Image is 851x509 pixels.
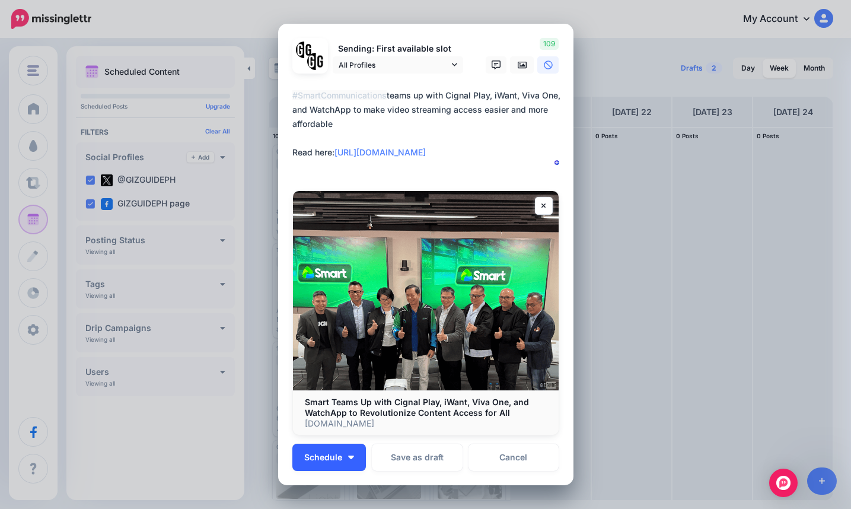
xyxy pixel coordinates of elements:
[540,38,559,50] span: 109
[293,191,559,390] img: Smart Teams Up with Cignal Play, iWant, Viva One, and WatchApp to Revolutionize Content Access fo...
[292,88,565,174] textarea: To enrich screen reader interactions, please activate Accessibility in Grammarly extension settings
[292,88,565,160] div: teams up with Cignal Play, iWant, Viva One, and WatchApp to make video streaming access easier an...
[296,42,313,59] img: 353459792_649996473822713_4483302954317148903_n-bsa138318.png
[304,453,342,462] span: Schedule
[769,469,798,497] div: Open Intercom Messenger
[307,53,324,70] img: JT5sWCfR-79925.png
[468,444,559,471] a: Cancel
[372,444,463,471] button: Save as draft
[292,444,366,471] button: Schedule
[339,59,449,71] span: All Profiles
[305,418,547,429] p: [DOMAIN_NAME]
[305,397,529,418] b: Smart Teams Up with Cignal Play, iWant, Viva One, and WatchApp to Revolutionize Content Access fo...
[333,56,463,74] a: All Profiles
[348,456,354,459] img: arrow-down-white.png
[333,42,463,56] p: Sending: First available slot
